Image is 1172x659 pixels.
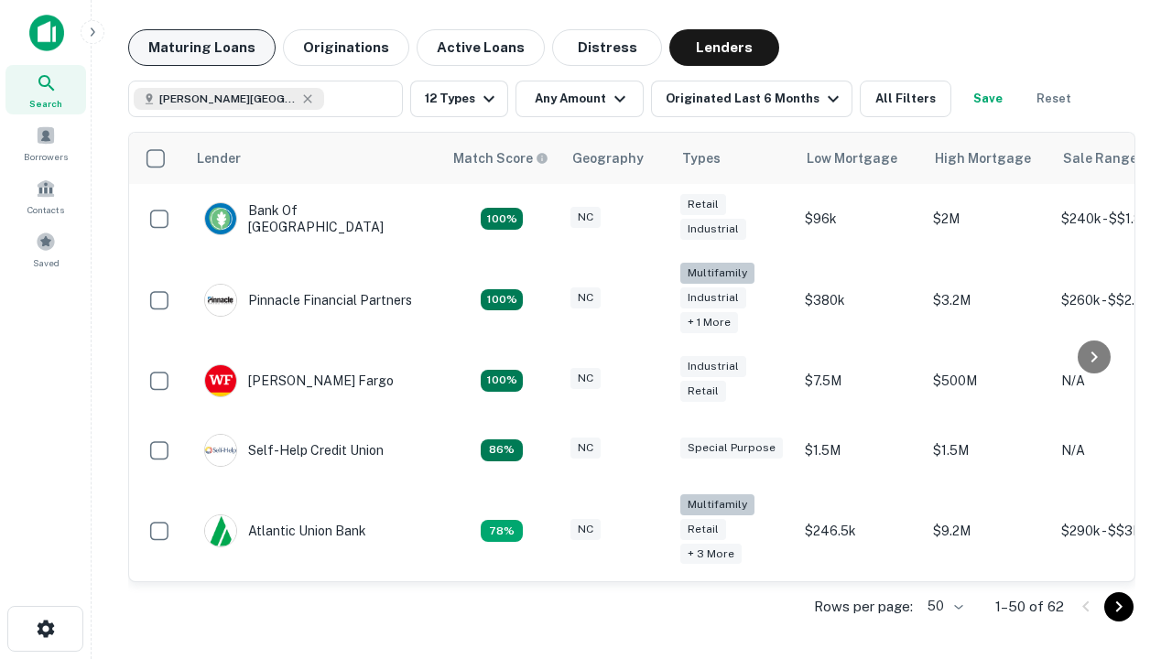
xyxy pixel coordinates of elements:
[924,184,1052,254] td: $2M
[204,202,424,235] div: Bank Of [GEOGRAPHIC_DATA]
[29,15,64,51] img: capitalize-icon.png
[453,148,545,168] h6: Match Score
[1063,147,1137,169] div: Sale Range
[24,149,68,164] span: Borrowers
[959,81,1017,117] button: Save your search to get updates of matches that match your search criteria.
[924,416,1052,485] td: $1.5M
[1025,81,1083,117] button: Reset
[924,133,1052,184] th: High Mortgage
[159,91,297,107] span: [PERSON_NAME][GEOGRAPHIC_DATA], [GEOGRAPHIC_DATA]
[410,81,508,117] button: 12 Types
[671,133,796,184] th: Types
[651,81,852,117] button: Originated Last 6 Months
[680,263,754,284] div: Multifamily
[283,29,409,66] button: Originations
[204,514,366,547] div: Atlantic Union Bank
[924,346,1052,416] td: $500M
[481,289,523,311] div: Matching Properties: 23, hasApolloMatch: undefined
[205,203,236,234] img: picture
[680,356,746,377] div: Industrial
[5,65,86,114] a: Search
[205,435,236,466] img: picture
[481,370,523,392] div: Matching Properties: 14, hasApolloMatch: undefined
[5,118,86,167] a: Borrowers
[796,416,924,485] td: $1.5M
[204,364,394,397] div: [PERSON_NAME] Fargo
[481,208,523,230] div: Matching Properties: 14, hasApolloMatch: undefined
[453,148,548,168] div: Capitalize uses an advanced AI algorithm to match your search with the best lender. The match sco...
[570,287,601,308] div: NC
[570,207,601,228] div: NC
[796,254,924,346] td: $380k
[481,520,523,542] div: Matching Properties: 10, hasApolloMatch: undefined
[935,147,1031,169] div: High Mortgage
[570,519,601,540] div: NC
[796,485,924,578] td: $246.5k
[666,88,844,110] div: Originated Last 6 Months
[515,81,644,117] button: Any Amount
[29,96,62,111] span: Search
[680,287,746,308] div: Industrial
[682,147,721,169] div: Types
[680,544,742,565] div: + 3 more
[680,438,783,459] div: Special Purpose
[924,254,1052,346] td: $3.2M
[669,29,779,66] button: Lenders
[481,439,523,461] div: Matching Properties: 11, hasApolloMatch: undefined
[205,515,236,546] img: picture
[814,596,913,618] p: Rows per page:
[5,224,86,274] a: Saved
[680,219,746,240] div: Industrial
[1080,513,1172,600] iframe: Chat Widget
[796,346,924,416] td: $7.5M
[680,194,726,215] div: Retail
[197,147,241,169] div: Lender
[796,133,924,184] th: Low Mortgage
[442,133,561,184] th: Capitalize uses an advanced AI algorithm to match your search with the best lender. The match sco...
[561,133,671,184] th: Geography
[205,285,236,316] img: picture
[205,365,236,396] img: picture
[204,434,384,467] div: Self-help Credit Union
[680,312,738,333] div: + 1 more
[128,29,276,66] button: Maturing Loans
[796,184,924,254] td: $96k
[570,368,601,389] div: NC
[920,593,966,620] div: 50
[995,596,1064,618] p: 1–50 of 62
[552,29,662,66] button: Distress
[570,438,601,459] div: NC
[680,519,726,540] div: Retail
[204,284,412,317] div: Pinnacle Financial Partners
[924,485,1052,578] td: $9.2M
[27,202,64,217] span: Contacts
[5,171,86,221] a: Contacts
[572,147,644,169] div: Geography
[1104,592,1134,621] button: Go to next page
[33,255,60,270] span: Saved
[417,29,545,66] button: Active Loans
[807,147,897,169] div: Low Mortgage
[680,381,726,402] div: Retail
[186,133,442,184] th: Lender
[860,81,951,117] button: All Filters
[680,494,754,515] div: Multifamily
